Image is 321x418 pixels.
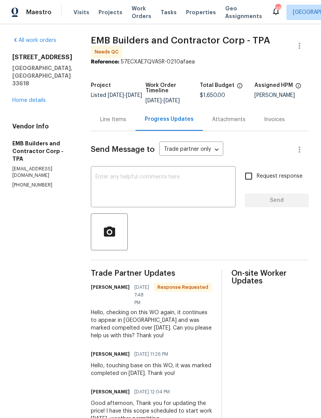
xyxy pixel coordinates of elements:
h6: [PERSON_NAME] [91,350,130,358]
span: - [108,93,142,98]
span: [DATE] 12:04 PM [134,388,170,396]
span: [DATE] [164,98,180,103]
h5: Total Budget [200,83,234,88]
span: On-site Worker Updates [231,270,309,285]
h5: Work Order Timeline [145,83,200,93]
span: Maestro [26,8,52,16]
span: Request response [257,172,303,180]
span: EMB Builders and Contractor Corp - TPA [91,36,270,45]
h4: Vendor Info [12,123,72,130]
span: [DATE] [108,93,124,98]
h6: [PERSON_NAME] [91,388,130,396]
span: Visits [74,8,89,16]
h5: Project [91,83,111,88]
span: Response Requested [154,283,211,291]
div: Trade partner only [159,143,223,156]
span: Send Message to [91,146,155,153]
span: [DATE] [126,93,142,98]
span: The hpm assigned to this work order. [295,83,301,93]
span: Listed [91,93,142,98]
span: Work Orders [132,5,151,20]
span: [DATE] 11:26 PM [134,350,168,358]
b: Reference: [91,59,119,65]
a: Home details [12,98,46,103]
span: Geo Assignments [225,5,262,20]
span: The total cost of line items that have been proposed by Opendoor. This sum includes line items th... [237,83,243,93]
h5: EMB Builders and Contractor Corp - TPA [12,140,72,163]
span: - [145,98,180,103]
div: 46 [275,5,281,12]
h2: [STREET_ADDRESS] [12,53,72,61]
div: [PERSON_NAME] [254,93,309,98]
div: 57ECXAE7QVASR-0210afaea [91,58,309,66]
h5: [GEOGRAPHIC_DATA], [GEOGRAPHIC_DATA] 33618 [12,64,72,87]
span: Properties [186,8,216,16]
span: Trade Partner Updates [91,270,212,277]
div: Progress Updates [145,115,194,123]
div: Attachments [212,116,246,123]
p: [EMAIL_ADDRESS][DOMAIN_NAME] [12,166,72,179]
p: [PHONE_NUMBER] [12,182,72,188]
span: Tasks [160,10,177,15]
div: Hello, touching base on this WO, it was marked completed on [DATE]. Thank you! [91,362,212,377]
span: [DATE] 7:48 PM [134,283,149,306]
span: [DATE] [145,98,162,103]
span: Projects [99,8,122,16]
h6: [PERSON_NAME] [91,283,130,291]
h5: Assigned HPM [254,83,293,88]
span: Needs QC [95,48,122,56]
a: All work orders [12,38,56,43]
div: Line Items [100,116,126,123]
div: Invoices [264,116,285,123]
span: $1,650.00 [200,93,225,98]
div: Hello, checking on this WO again, it continues to appear in [GEOGRAPHIC_DATA] and was marked comp... [91,309,212,340]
